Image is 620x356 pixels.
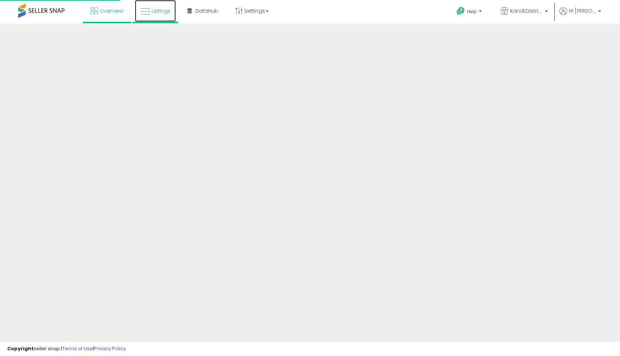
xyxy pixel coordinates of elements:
[456,7,465,16] i: Get Help
[100,7,123,15] span: Overview
[569,7,596,15] span: Hi [PERSON_NAME]
[195,7,218,15] span: DataHub
[152,7,170,15] span: Listings
[559,7,601,24] a: Hi [PERSON_NAME]
[467,8,477,15] span: Help
[451,1,489,24] a: Help
[510,7,543,15] span: KandLDistribution LLC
